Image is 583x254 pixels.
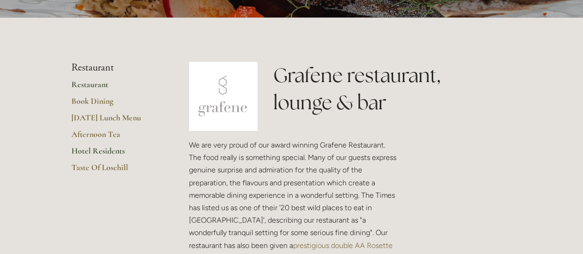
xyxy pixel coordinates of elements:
[71,146,159,162] a: Hotel Residents
[71,162,159,179] a: Taste Of Losehill
[189,62,258,131] img: grafene.jpg
[273,62,512,116] h1: Grafene restaurant, lounge & bar
[71,112,159,129] a: [DATE] Lunch Menu
[71,79,159,96] a: Restaurant
[71,129,159,146] a: Afternoon Tea
[71,96,159,112] a: Book Dining
[71,62,159,74] li: Restaurant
